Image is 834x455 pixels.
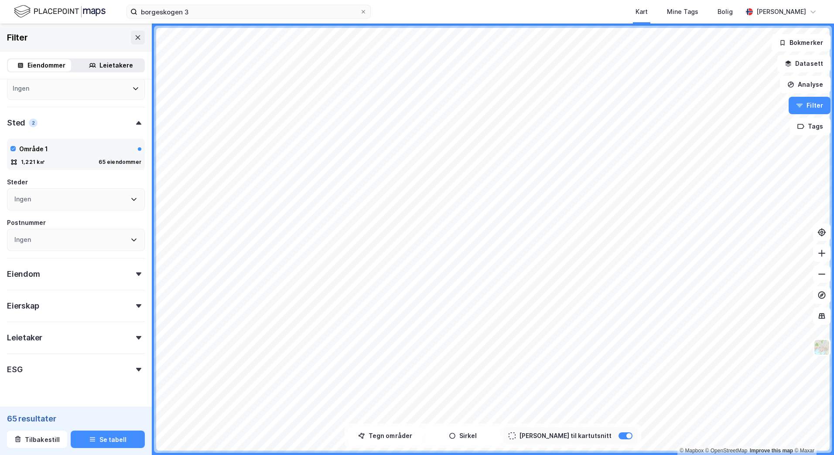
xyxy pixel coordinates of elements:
a: Mapbox [680,448,704,454]
div: Bolig [718,7,733,17]
div: ESG [7,364,22,375]
div: 65 resultater [7,413,145,424]
img: Z [813,339,830,356]
button: Sirkel [426,427,500,445]
div: 2 [29,119,38,127]
button: Tilbakestill [7,431,67,448]
div: Eiendom [7,269,40,279]
input: Søk på adresse, matrikkel, gårdeiere, leietakere eller personer [137,5,360,18]
a: Improve this map [750,448,793,454]
div: Eiendommer [27,60,65,71]
div: Leietaker [7,333,42,343]
div: Kart [636,7,648,17]
div: 1,221 k㎡ [21,159,45,166]
img: logo.f888ab2527a4732fd821a326f86c7f29.svg [14,4,106,19]
button: Analyse [780,76,831,93]
div: Eierskap [7,301,39,311]
div: Ingen [14,194,31,204]
button: Se tabell [71,431,145,448]
iframe: Chat Widget [790,413,834,455]
div: Ingen [13,83,29,94]
div: [PERSON_NAME] til kartutsnitt [519,431,612,441]
div: Postnummer [7,217,46,228]
div: Leietakere [99,60,133,71]
button: Tags [790,118,831,135]
div: [PERSON_NAME] [756,7,806,17]
button: Filter [789,97,831,114]
div: Steder [7,177,28,187]
button: Tegn områder [348,427,422,445]
div: Mine Tags [667,7,698,17]
button: Datasett [777,55,831,72]
div: Kontrollprogram for chat [790,413,834,455]
div: 65 eiendommer [99,159,141,166]
button: Bokmerker [772,34,831,51]
div: Sted [7,118,25,128]
a: OpenStreetMap [705,448,748,454]
div: Ingen [14,234,31,245]
div: Filter [7,31,28,44]
div: Område 1 [19,144,48,154]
